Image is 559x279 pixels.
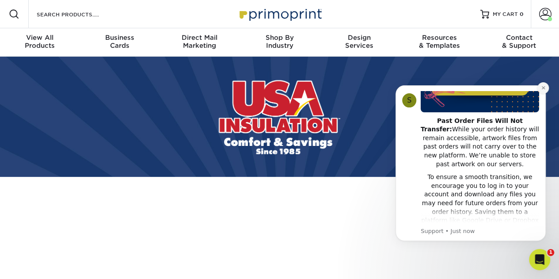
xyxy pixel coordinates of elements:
[240,28,319,57] a: Shop ByIndustry
[399,34,479,50] div: & Templates
[520,11,524,17] span: 0
[479,34,559,50] div: & Support
[399,34,479,42] span: Resources
[80,34,160,50] div: Cards
[240,34,319,50] div: Industry
[236,4,324,23] img: Primoprint
[529,249,550,270] iframe: Intercom live chat
[479,34,559,42] span: Contact
[319,34,399,42] span: Design
[479,28,559,57] a: Contact& Support
[319,34,399,50] div: Services
[399,28,479,57] a: Resources& Templates
[319,28,399,57] a: DesignServices
[240,34,319,42] span: Shop By
[36,9,122,19] input: SEARCH PRODUCTS.....
[160,28,240,57] a: Direct MailMarketing
[80,28,160,57] a: BusinessCards
[547,249,554,256] span: 1
[213,78,346,156] img: USA Insulation
[160,34,240,50] div: Marketing
[382,72,559,255] iframe: Intercom notifications message
[160,34,240,42] span: Direct Mail
[493,11,518,18] span: MY CART
[80,34,160,42] span: Business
